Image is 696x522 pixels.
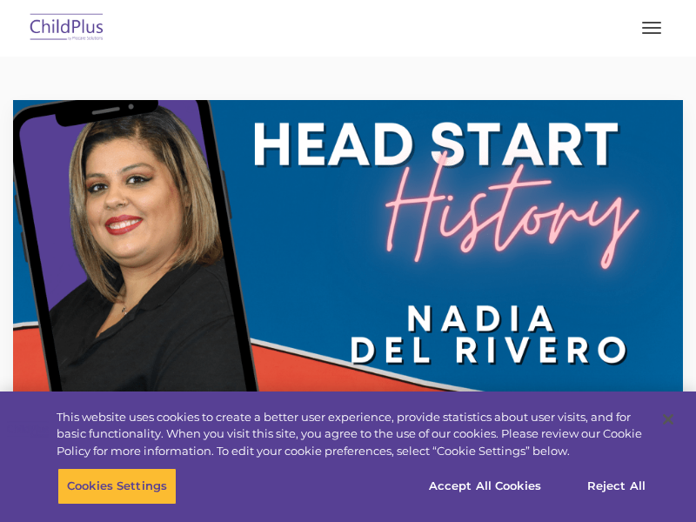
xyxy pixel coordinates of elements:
[26,8,108,49] img: ChildPlus by Procare Solutions
[419,468,551,505] button: Accept All Cookies
[649,400,687,438] button: Close
[57,409,647,460] div: This website uses cookies to create a better user experience, provide statistics about user visit...
[57,468,177,505] button: Cookies Settings
[562,468,671,505] button: Reject All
